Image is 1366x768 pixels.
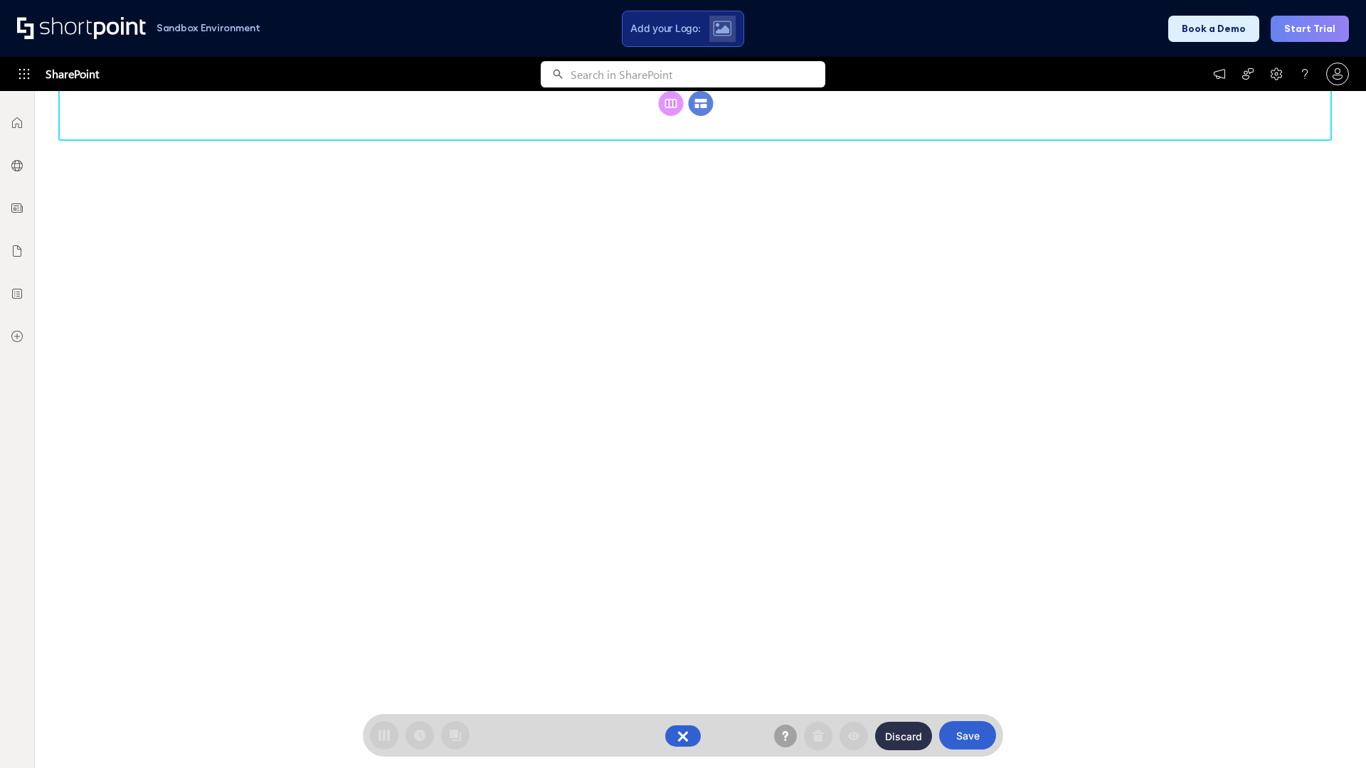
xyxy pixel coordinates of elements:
button: Book a Demo [1168,16,1259,42]
button: Save [939,721,996,750]
img: Upload logo [713,21,731,36]
iframe: Chat Widget [1295,700,1366,768]
input: Search in SharePoint [571,61,825,87]
h1: Sandbox Environment [157,24,260,32]
button: Discard [875,722,932,750]
span: SharePoint [46,57,99,91]
button: Start Trial [1271,16,1349,42]
span: Add your Logo: [630,22,700,35]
